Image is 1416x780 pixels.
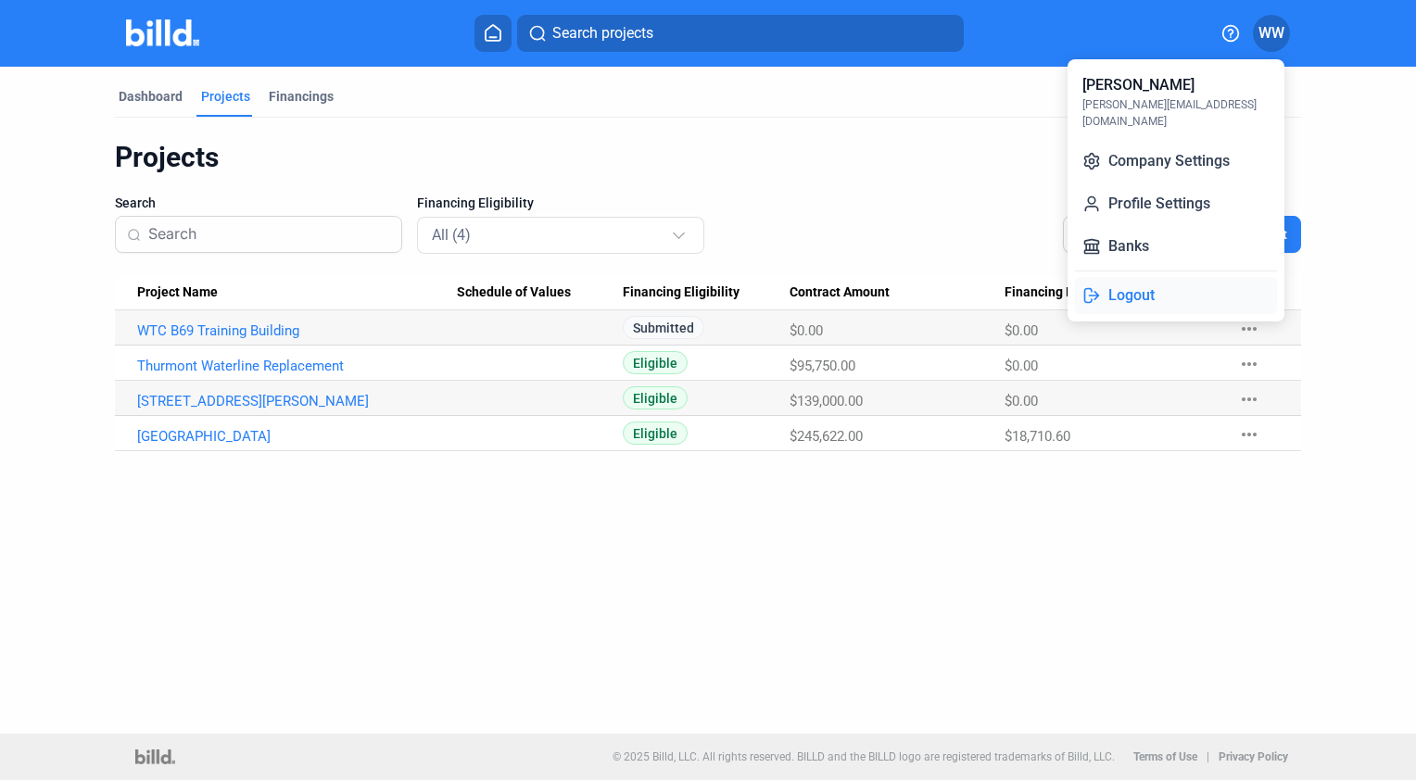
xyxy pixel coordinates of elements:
[1082,74,1195,96] div: [PERSON_NAME]
[1075,185,1277,222] button: Profile Settings
[1082,96,1270,130] div: [PERSON_NAME][EMAIL_ADDRESS][DOMAIN_NAME]
[1075,228,1277,265] button: Banks
[1075,143,1277,180] button: Company Settings
[1075,277,1277,314] button: Logout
